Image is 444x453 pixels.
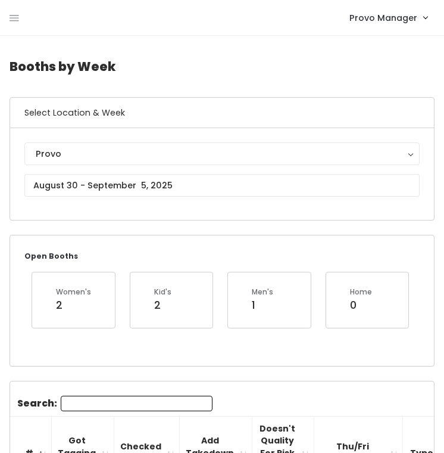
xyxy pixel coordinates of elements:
div: Home [350,287,372,297]
input: Search: [61,396,212,411]
button: Provo [24,142,420,165]
div: Women's [56,287,91,297]
label: Search: [17,396,212,411]
a: Provo Manager [337,5,439,30]
div: Men's [252,287,273,297]
h6: Select Location & Week [10,98,434,128]
div: 2 [56,297,91,313]
div: 1 [252,297,273,313]
div: 2 [154,297,171,313]
h4: Booths by Week [10,50,434,83]
div: Provo [36,147,408,160]
div: Kid's [154,287,171,297]
small: Open Booths [24,251,78,261]
input: August 30 - September 5, 2025 [24,174,420,197]
div: 0 [350,297,372,313]
span: Provo Manager [349,11,417,24]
